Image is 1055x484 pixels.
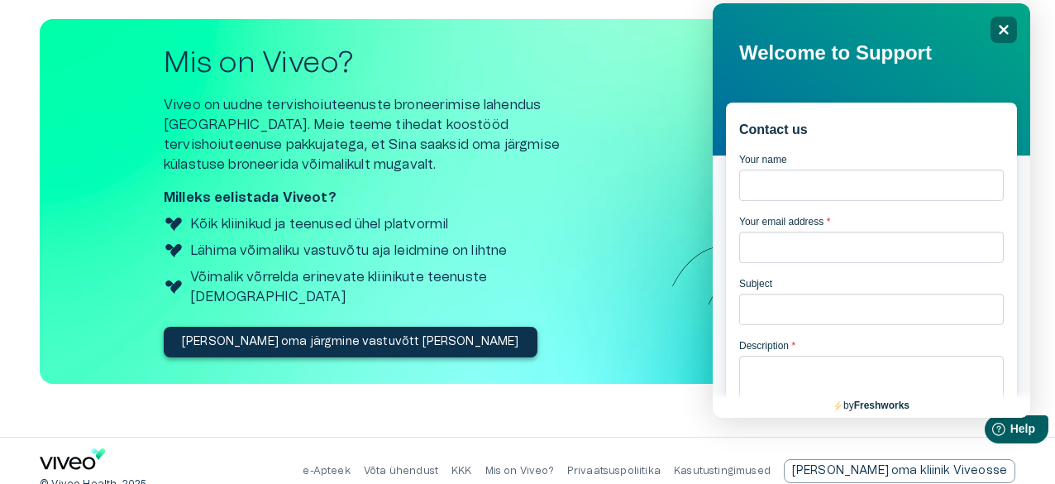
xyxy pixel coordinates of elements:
a: KKK [451,466,472,476]
a: Send email to partnership request to viveo [784,459,1015,483]
p: [PERSON_NAME] oma järgmine vastuvõtt [PERSON_NAME] [182,333,519,351]
p: [PERSON_NAME] oma kliinik Viveosse [792,462,1007,480]
p: Mis on Viveo? [485,464,554,478]
p: Milleks eelistada Viveot? [164,188,602,208]
div: [PERSON_NAME] oma kliinik Viveosse [784,459,1015,483]
p: Viveo on uudne tervishoiuteenuste broneerimise lahendus [GEOGRAPHIC_DATA]. Meie teeme tihedat koo... [164,95,602,175]
a: Kasutustingimused [674,466,771,476]
img: Viveo logo [164,241,184,261]
img: Viveo logo [164,214,184,234]
p: Võimalik võrrelda erinevate kliinikute teenuste [DEMOGRAPHIC_DATA] [190,267,602,307]
iframe: Help widget [713,3,1030,418]
p: Võta ühendust [364,464,438,478]
img: Viveo logo [164,277,184,297]
a: e-Apteek [303,466,350,476]
iframe: Help widget launcher [926,409,1055,455]
a: Privaatsuspoliitika [567,466,661,476]
button: [PERSON_NAME] oma järgmine vastuvõtt [PERSON_NAME] [164,327,537,357]
p: Lähima võimaliku vastuvõtu aja leidmine on lihtne [190,241,507,261]
p: Kõik kliinikud ja teenused ühel platvormil [190,214,448,234]
a: Navigate to home page [40,448,106,476]
h2: Mis on Viveo? [164,46,602,81]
